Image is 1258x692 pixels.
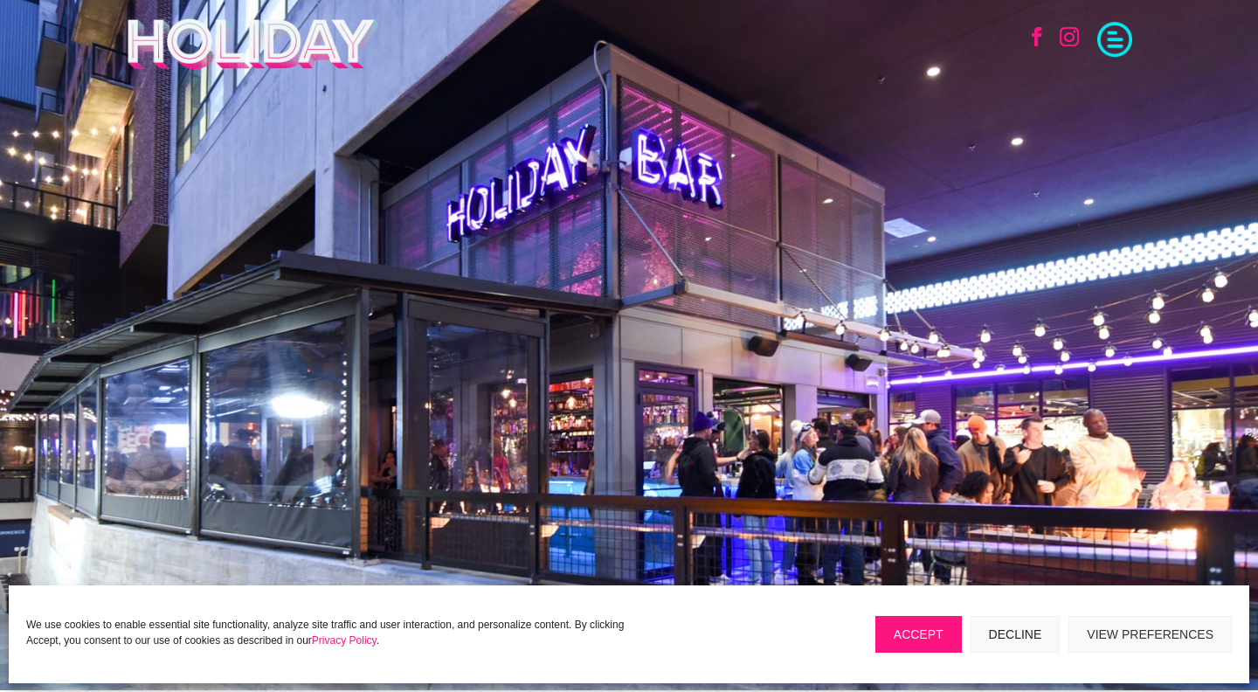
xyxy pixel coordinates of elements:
[126,59,380,73] a: Holiday
[126,17,380,70] img: Holiday
[26,617,646,648] p: We use cookies to enable essential site functionality, analyze site traffic and user interaction,...
[1068,616,1232,653] button: View preferences
[1050,17,1089,56] a: Follow on Instagram
[971,616,1061,653] button: Decline
[875,616,962,653] button: Accept
[312,634,377,647] a: Privacy Policy
[1018,17,1056,56] a: Follow on Facebook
